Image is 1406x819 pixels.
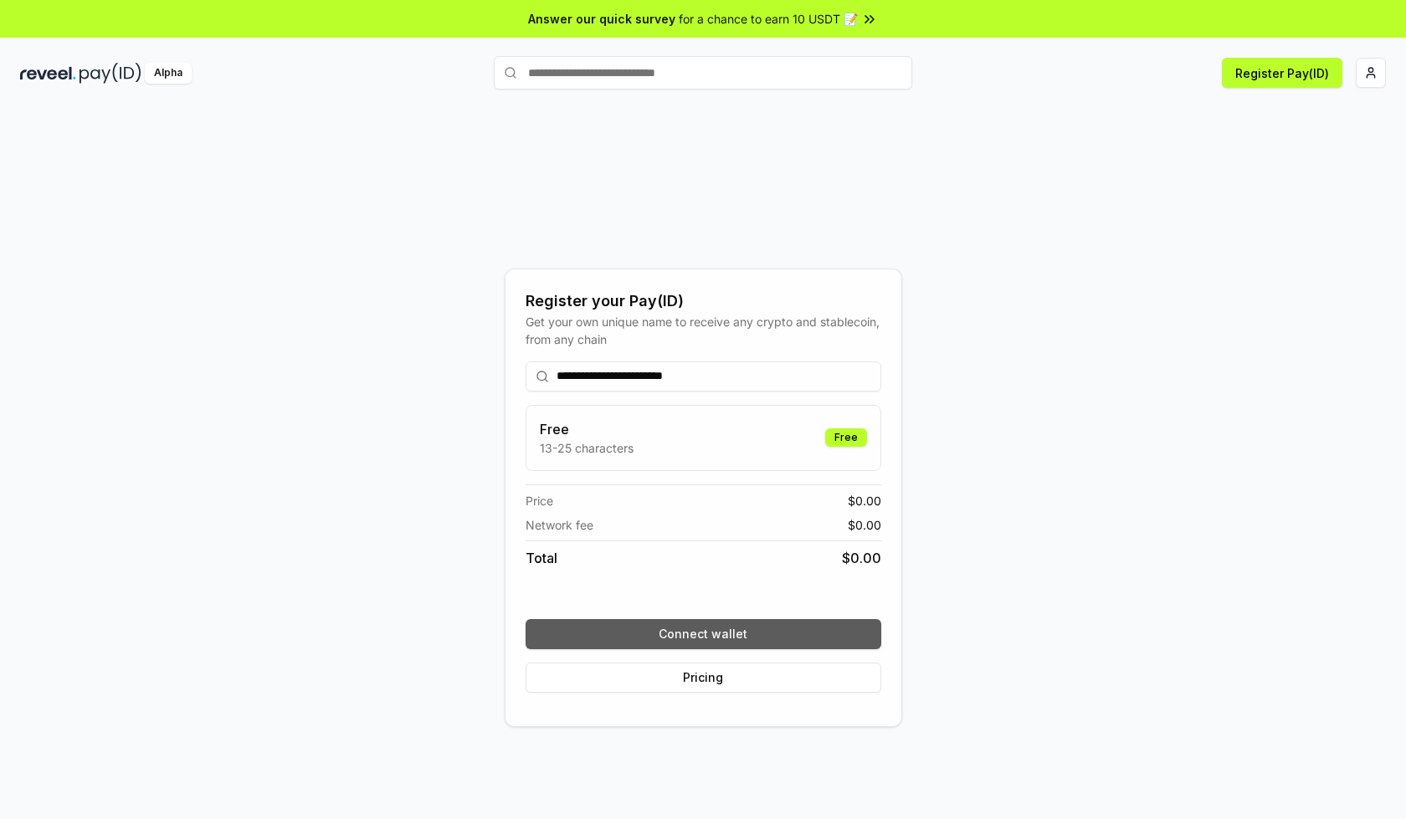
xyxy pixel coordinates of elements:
img: pay_id [80,63,141,84]
p: 13-25 characters [540,439,634,457]
span: Total [526,548,557,568]
div: Register your Pay(ID) [526,289,881,313]
img: reveel_dark [20,63,76,84]
button: Register Pay(ID) [1222,58,1342,88]
span: $ 0.00 [848,516,881,534]
span: Network fee [526,516,593,534]
span: Price [526,492,553,509]
div: Get your own unique name to receive any crypto and stablecoin, from any chain [526,313,881,348]
button: Connect wallet [526,619,881,649]
div: Free [825,428,867,447]
span: Answer our quick survey [528,10,675,28]
span: $ 0.00 [848,492,881,509]
h3: Free [540,419,634,439]
button: Pricing [526,663,881,693]
div: Alpha [145,63,192,84]
span: for a chance to earn 10 USDT 📝 [679,10,858,28]
span: $ 0.00 [842,548,881,568]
